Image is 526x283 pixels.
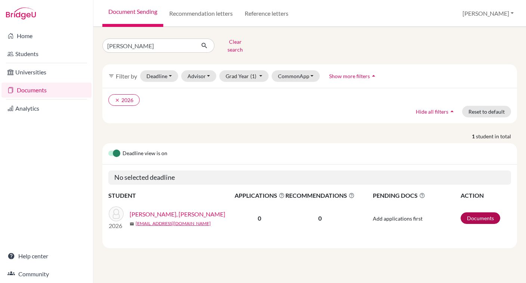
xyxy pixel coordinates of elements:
[109,206,124,221] img: Morris, Jackson
[219,70,269,82] button: Grad Year(1)
[448,108,456,115] i: arrow_drop_up
[476,132,517,140] span: student in total
[102,39,195,53] input: Find student by name...
[214,36,256,55] button: Clear search
[109,221,124,230] p: 2026
[235,191,285,200] span: APPLICATIONS
[108,170,511,185] h5: No selected deadline
[123,149,167,158] span: Deadline view is on
[409,106,462,117] button: Hide all filtersarrow_drop_up
[461,212,500,224] a: Documents
[136,220,211,227] a: [EMAIL_ADDRESS][DOMAIN_NAME]
[323,70,384,82] button: Show more filtersarrow_drop_up
[1,46,92,61] a: Students
[1,83,92,98] a: Documents
[272,70,320,82] button: CommonApp
[285,214,355,223] p: 0
[1,249,92,264] a: Help center
[1,267,92,282] a: Community
[370,72,377,80] i: arrow_drop_up
[130,210,225,219] a: [PERSON_NAME], [PERSON_NAME]
[108,94,140,106] button: clear2026
[108,191,234,200] th: STUDENT
[416,108,448,115] span: Hide all filters
[6,7,36,19] img: Bridge-U
[285,191,355,200] span: RECOMMENDATIONS
[462,106,511,117] button: Reset to default
[459,6,517,21] button: [PERSON_NAME]
[460,191,511,200] th: ACTION
[115,98,120,103] i: clear
[250,73,256,79] span: (1)
[140,70,178,82] button: Deadline
[373,191,460,200] span: PENDING DOCS
[108,73,114,79] i: filter_list
[181,70,217,82] button: Advisor
[329,73,370,79] span: Show more filters
[1,101,92,116] a: Analytics
[116,73,137,80] span: Filter by
[258,215,261,222] b: 0
[1,65,92,80] a: Universities
[373,215,423,222] span: Add applications first
[130,222,134,226] span: mail
[472,132,476,140] strong: 1
[1,28,92,43] a: Home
